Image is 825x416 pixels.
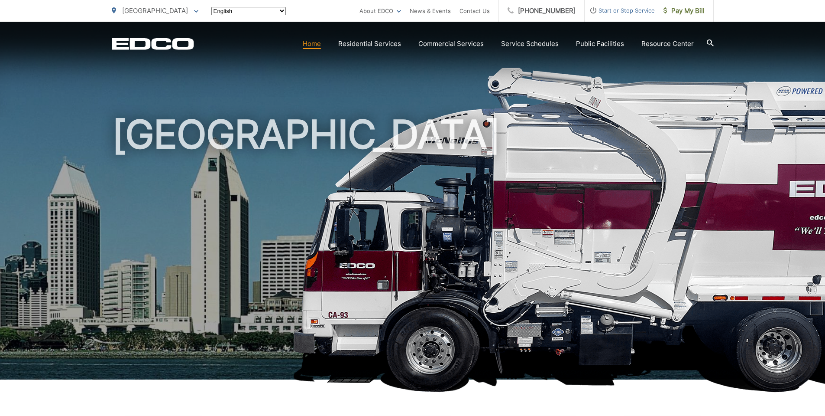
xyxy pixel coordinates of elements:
[112,38,194,50] a: EDCD logo. Return to the homepage.
[338,39,401,49] a: Residential Services
[501,39,559,49] a: Service Schedules
[663,6,705,16] span: Pay My Bill
[303,39,321,49] a: Home
[641,39,694,49] a: Resource Center
[410,6,451,16] a: News & Events
[418,39,484,49] a: Commercial Services
[459,6,490,16] a: Contact Us
[576,39,624,49] a: Public Facilities
[211,7,286,15] select: Select a language
[122,7,188,15] span: [GEOGRAPHIC_DATA]
[359,6,401,16] a: About EDCO
[112,113,714,387] h1: [GEOGRAPHIC_DATA]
